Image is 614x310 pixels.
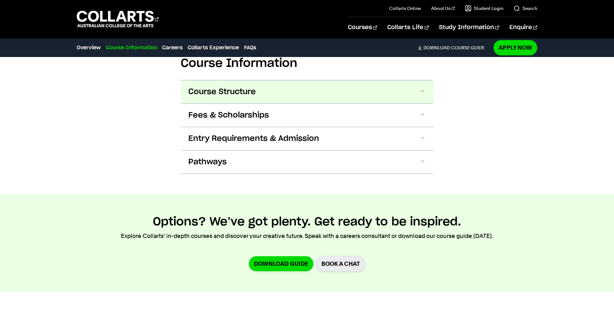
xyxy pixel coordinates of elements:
a: DownloadCourse Guide [418,45,490,51]
span: Download [423,45,450,51]
h2: Course Information [181,56,433,70]
a: Apply Now [493,40,537,55]
a: Student Login [465,5,503,12]
a: Enquire [509,17,537,38]
a: Collarts Life [387,17,429,38]
a: Collarts Online [389,5,421,12]
a: Overview [77,44,101,52]
div: Go to homepage [77,10,159,28]
a: Courses [348,17,377,38]
button: Pathways [181,151,433,174]
a: FAQs [244,44,256,52]
a: Collarts Experience [188,44,239,52]
button: Fees & Scholarships [181,104,433,127]
button: Course Structure [181,80,433,103]
span: Course Structure [188,87,256,97]
p: Explore Collarts' in-depth courses and discover your creative future. Speak with a careers consul... [121,232,493,241]
a: Course Information [106,44,157,52]
a: Search [514,5,537,12]
a: About Us [431,5,455,12]
button: Entry Requirements & Admission [181,127,433,150]
a: Download Guide [249,256,313,271]
a: Careers [162,44,183,52]
span: Pathways [188,157,227,167]
h2: Options? We’ve got plenty. Get ready to be inspired. [153,215,461,229]
a: BOOK A CHAT [316,256,366,272]
span: Entry Requirements & Admission [188,134,319,144]
span: Fees & Scholarships [188,110,269,120]
a: Study Information [439,17,499,38]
